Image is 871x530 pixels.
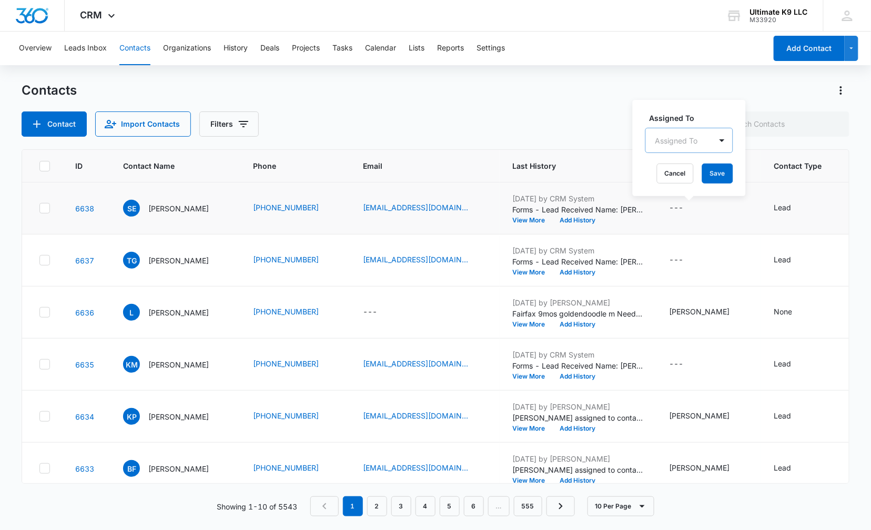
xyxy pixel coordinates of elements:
[253,410,319,421] a: [PHONE_NUMBER]
[148,463,209,474] p: [PERSON_NAME]
[64,32,107,65] button: Leads Inbox
[669,358,702,371] div: Assigned To - - Select to Edit Field
[363,254,487,267] div: Email - tonygutierrezusmc@gmail.com - Select to Edit Field
[75,160,83,171] span: ID
[512,401,644,412] p: [DATE] by [PERSON_NAME]
[80,9,103,21] span: CRM
[260,32,279,65] button: Deals
[363,306,377,319] div: ---
[148,307,209,318] p: [PERSON_NAME]
[552,217,603,223] button: Add History
[512,269,552,276] button: View More
[512,245,644,256] p: [DATE] by CRM System
[253,160,322,171] span: Phone
[163,32,211,65] button: Organizations
[123,200,140,217] span: SE
[363,462,487,475] div: Email - biancaf288@gmail.com - Select to Edit Field
[774,254,791,265] div: Lead
[217,501,298,512] p: Showing 1-10 of 5543
[148,359,209,370] p: [PERSON_NAME]
[774,36,845,61] button: Add Contact
[253,202,319,213] a: [PHONE_NUMBER]
[552,425,603,432] button: Add History
[669,306,748,319] div: Assigned To - Colby Nuthall - Select to Edit Field
[514,496,542,516] a: Page 555
[22,83,77,98] h1: Contacts
[650,113,737,124] label: Assigned To
[774,160,822,171] span: Contact Type
[123,304,140,321] span: L
[774,202,810,215] div: Contact Type - Lead - Select to Edit Field
[253,358,319,369] a: [PHONE_NUMBER]
[512,193,644,204] p: [DATE] by CRM System
[123,160,212,171] span: Contact Name
[253,358,338,371] div: Phone - (719) 480-4469 - Select to Edit Field
[123,460,228,477] div: Contact Name - Bianca Flores - Select to Edit Field
[512,453,644,464] p: [DATE] by [PERSON_NAME]
[253,254,338,267] div: Phone - (808) 286-8822 - Select to Edit Field
[774,462,791,473] div: Lead
[123,460,140,477] span: BF
[552,269,603,276] button: Add History
[669,410,748,423] div: Assigned To - Richard Heishman - Select to Edit Field
[669,254,683,267] div: ---
[552,373,603,380] button: Add History
[363,462,468,473] a: [EMAIL_ADDRESS][DOMAIN_NAME]
[512,412,644,423] p: [PERSON_NAME] assigned to contact.
[123,356,140,373] span: KM
[477,32,505,65] button: Settings
[512,360,644,371] p: Forms - Lead Received Name: [PERSON_NAME] Email: [EMAIL_ADDRESS][DOMAIN_NAME] Phone: [PHONE_NUMBE...
[310,496,575,516] nav: Pagination
[552,321,603,328] button: Add History
[512,308,644,319] p: Fairfax 9mos goldendoodle m Needs demo [DATE], wants b&amp;T this week, work trip [DATE]
[774,358,810,371] div: Contact Type - Lead - Select to Edit Field
[123,408,228,425] div: Contact Name - Kya Pierre-Dawkins - Select to Edit Field
[363,410,468,421] a: [EMAIL_ADDRESS][DOMAIN_NAME]
[669,254,702,267] div: Assigned To - - Select to Edit Field
[588,496,654,516] button: 10 Per Page
[512,204,644,215] p: Forms - Lead Received Name: [PERSON_NAME] Email: [EMAIL_ADDRESS][DOMAIN_NAME] Phone: [PHONE_NUMBE...
[363,254,468,265] a: [EMAIL_ADDRESS][DOMAIN_NAME]
[123,304,228,321] div: Contact Name - Lisa - Select to Edit Field
[409,32,424,65] button: Lists
[123,356,228,373] div: Contact Name - Kalista Maria West - Select to Edit Field
[512,464,644,475] p: [PERSON_NAME] assigned to contact.
[750,8,808,16] div: account name
[123,252,228,269] div: Contact Name - Tony Gutierrez - Select to Edit Field
[750,16,808,24] div: account id
[512,349,644,360] p: [DATE] by CRM System
[148,255,209,266] p: [PERSON_NAME]
[512,297,644,308] p: [DATE] by [PERSON_NAME]
[669,202,702,215] div: Assigned To - - Select to Edit Field
[367,496,387,516] a: Page 2
[512,256,644,267] p: Forms - Lead Received Name: [PERSON_NAME] Email: [PERSON_NAME][EMAIL_ADDRESS][DOMAIN_NAME] Phone:...
[199,111,259,137] button: Filters
[363,358,487,371] div: Email - kaliwest1118@gmail.com - Select to Edit Field
[702,164,733,184] button: Save
[363,306,396,319] div: Email - - Select to Edit Field
[512,425,552,432] button: View More
[292,32,320,65] button: Projects
[332,32,352,65] button: Tasks
[546,496,575,516] a: Next Page
[365,32,396,65] button: Calendar
[437,32,464,65] button: Reports
[512,217,552,223] button: View More
[253,202,338,215] div: Phone - (229) 834-2354 - Select to Edit Field
[669,306,730,317] div: [PERSON_NAME]
[774,306,811,319] div: Contact Type - None - Select to Edit Field
[774,410,810,423] div: Contact Type - Lead - Select to Edit Field
[774,254,810,267] div: Contact Type - Lead - Select to Edit Field
[552,477,603,484] button: Add History
[253,306,319,317] a: [PHONE_NUMBER]
[669,462,730,473] div: [PERSON_NAME]
[253,462,338,475] div: Phone - (202) 415-4709 - Select to Edit Field
[253,254,319,265] a: [PHONE_NUMBER]
[95,111,191,137] button: Import Contacts
[833,82,849,99] button: Actions
[669,202,683,215] div: ---
[253,306,338,319] div: Phone - (469) 337-5898 - Select to Edit Field
[75,360,94,369] a: Navigate to contact details page for Kalista Maria West
[391,496,411,516] a: Page 3
[148,411,209,422] p: [PERSON_NAME]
